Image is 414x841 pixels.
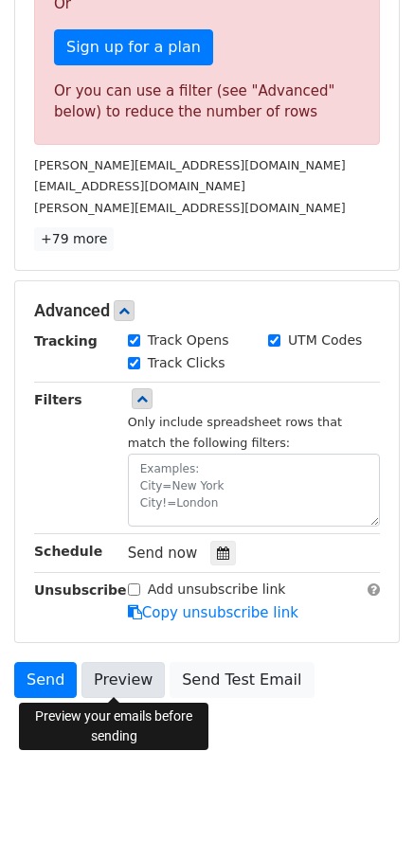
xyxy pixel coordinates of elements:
label: Track Opens [148,331,229,350]
a: Preview [81,662,165,698]
a: +79 more [34,227,114,251]
strong: Tracking [34,333,98,349]
h5: Advanced [34,300,380,321]
label: UTM Codes [288,331,362,350]
label: Add unsubscribe link [148,580,286,599]
div: Preview your emails before sending [19,703,208,750]
a: Sign up for a plan [54,29,213,65]
a: Send [14,662,77,698]
small: [PERSON_NAME][EMAIL_ADDRESS][DOMAIN_NAME] [34,201,346,215]
small: Only include spreadsheet rows that match the following filters: [128,415,342,451]
label: Track Clicks [148,353,225,373]
small: [PERSON_NAME][EMAIL_ADDRESS][DOMAIN_NAME] [34,158,346,172]
div: Or you can use a filter (see "Advanced" below) to reduce the number of rows [54,81,360,123]
iframe: Chat Widget [319,750,414,841]
a: Copy unsubscribe link [128,604,298,621]
strong: Filters [34,392,82,407]
small: [EMAIL_ADDRESS][DOMAIN_NAME] [34,179,245,193]
strong: Unsubscribe [34,582,127,598]
strong: Schedule [34,544,102,559]
a: Send Test Email [170,662,314,698]
span: Send now [128,545,198,562]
